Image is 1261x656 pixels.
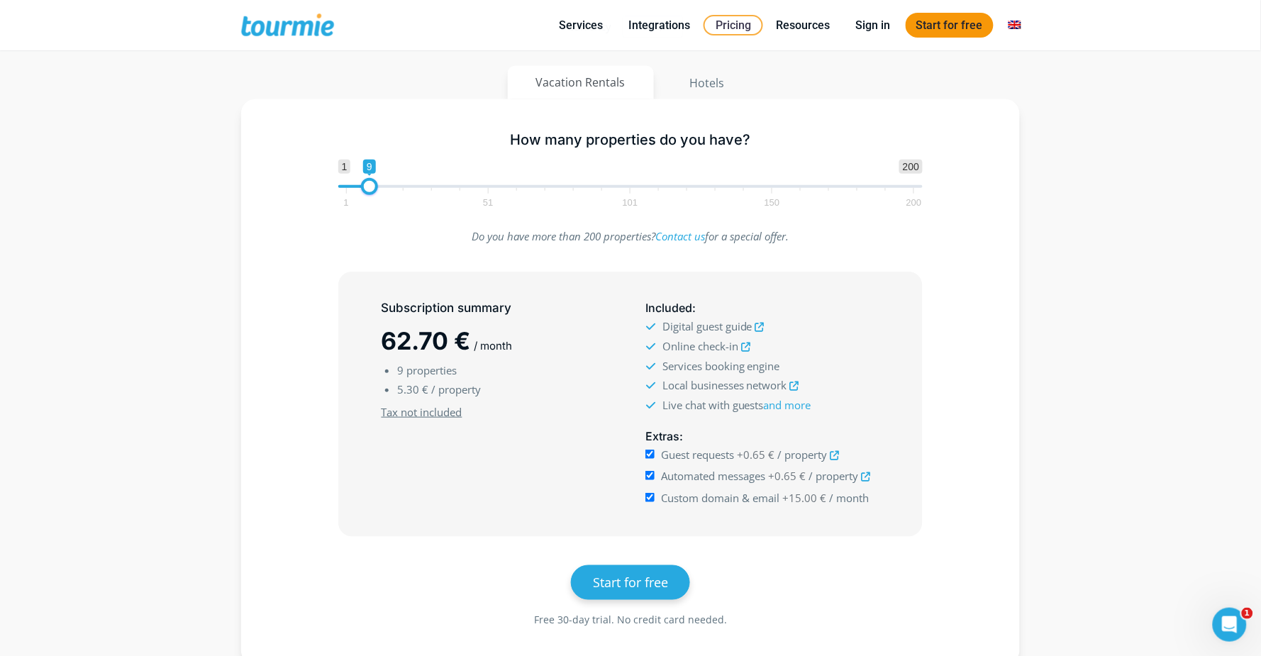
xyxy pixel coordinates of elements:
[906,13,994,38] a: Start for free
[382,326,471,355] span: 62.70 €
[662,339,738,353] span: Online check-in
[762,199,782,206] span: 150
[1213,608,1247,642] iframe: Intercom live chat
[829,491,869,505] span: / month
[534,613,727,627] span: Free 30-day trial. No credit card needed.
[737,447,774,462] span: +0.65 €
[904,199,924,206] span: 200
[661,66,754,100] button: Hotels
[382,405,462,419] u: Tax not included
[662,319,752,333] span: Digital guest guide
[655,229,705,243] a: Contact us
[645,299,879,317] h5: :
[662,398,811,412] span: Live chat with guests
[406,363,457,377] span: properties
[899,160,923,174] span: 200
[397,363,404,377] span: 9
[474,339,513,352] span: / month
[363,160,376,174] span: 9
[661,447,734,462] span: Guest requests
[431,382,481,396] span: / property
[764,398,811,412] a: and more
[661,469,765,483] span: Automated messages
[768,469,806,483] span: +0.65 €
[508,66,654,99] button: Vacation Rentals
[645,429,679,443] span: Extras
[661,491,779,505] span: Custom domain & email
[548,16,613,34] a: Services
[593,574,668,591] span: Start for free
[621,199,640,206] span: 101
[618,16,701,34] a: Integrations
[782,491,826,505] span: +15.00 €
[338,160,351,174] span: 1
[481,199,495,206] span: 51
[571,565,690,600] a: Start for free
[704,15,763,35] a: Pricing
[338,131,923,149] h5: How many properties do you have?
[1242,608,1253,619] span: 1
[645,301,692,315] span: Included
[341,199,350,206] span: 1
[766,16,841,34] a: Resources
[382,299,616,317] h5: Subscription summary
[338,227,923,246] p: Do you have more than 200 properties? for a special offer.
[777,447,827,462] span: / property
[662,359,780,373] span: Services booking engine
[662,378,787,392] span: Local businesses network
[845,16,901,34] a: Sign in
[645,428,879,445] h5: :
[809,469,858,483] span: / property
[397,382,428,396] span: 5.30 €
